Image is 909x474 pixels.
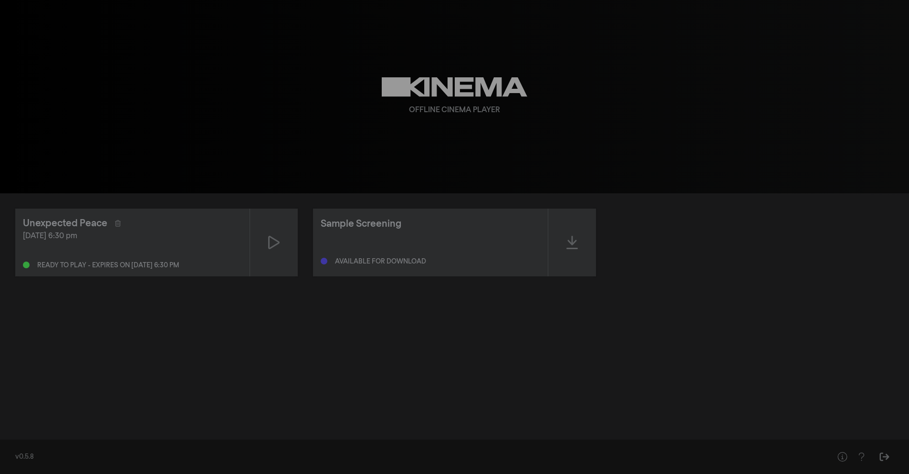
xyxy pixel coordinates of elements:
button: Sign Out [875,447,894,466]
button: Help [833,447,852,466]
div: Available for download [335,258,426,265]
div: v0.5.8 [15,452,814,462]
button: Help [852,447,871,466]
div: Sample Screening [321,217,401,231]
div: Offline Cinema Player [409,105,500,116]
div: Ready to play - expires on [DATE] 6:30 pm [37,262,179,269]
div: Unexpected Peace [23,216,107,231]
div: [DATE] 6:30 pm [23,231,242,242]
